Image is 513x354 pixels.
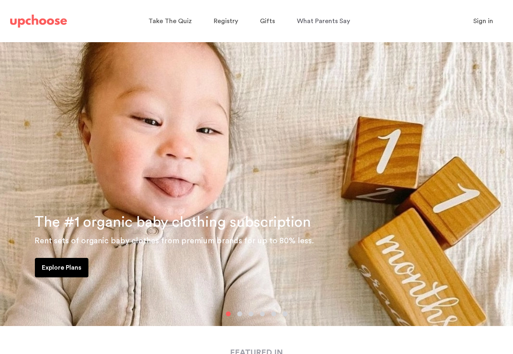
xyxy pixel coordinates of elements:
[34,234,503,247] p: Rent sets of organic baby clothes from premium brands for up to 80% less.
[42,263,82,272] p: Explore Plans
[214,18,238,24] span: Registry
[297,18,350,24] span: What Parents Say
[35,258,88,277] a: Explore Plans
[260,13,277,29] a: Gifts
[148,13,194,29] a: Take The Quiz
[148,18,192,24] span: Take The Quiz
[10,15,67,28] img: UpChoose
[260,18,275,24] span: Gifts
[297,13,352,29] a: What Parents Say
[34,215,311,230] span: The #1 organic baby clothing subscription
[473,18,493,24] span: Sign in
[463,13,503,29] button: Sign in
[214,13,240,29] a: Registry
[10,13,67,30] a: UpChoose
